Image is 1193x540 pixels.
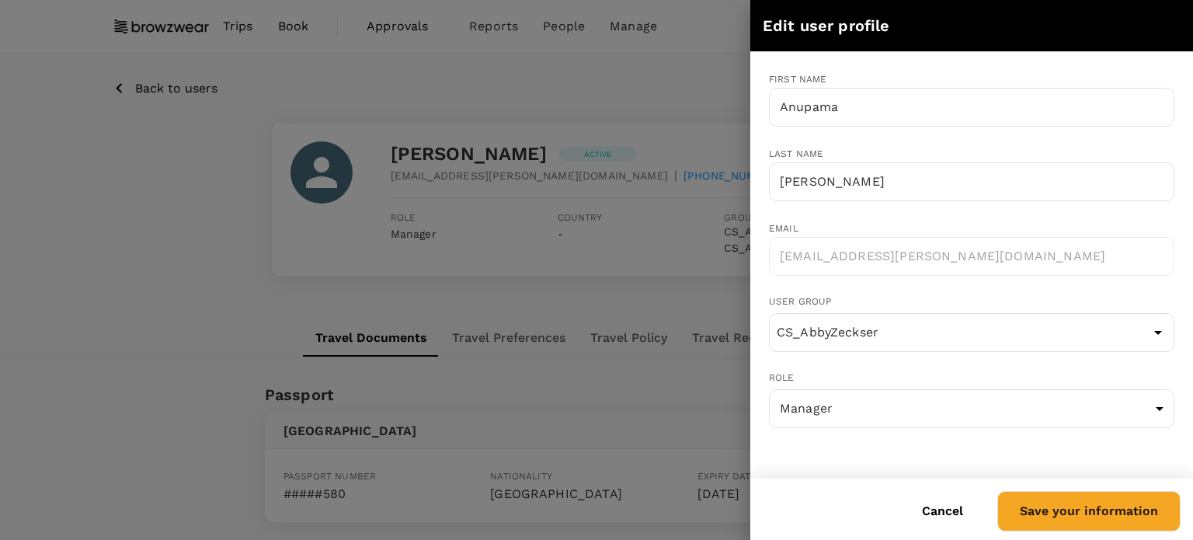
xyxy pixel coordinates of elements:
span: User group [769,294,1174,310]
div: Edit user profile [763,13,1154,38]
span: First name [769,74,827,85]
span: Last name [769,148,823,159]
button: Open [1147,322,1169,343]
span: Email [769,223,798,234]
button: Save your information [997,491,1181,531]
button: close [1154,12,1181,39]
button: Cancel [900,492,985,531]
div: Manager [769,389,1174,428]
span: Role [769,371,1174,386]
